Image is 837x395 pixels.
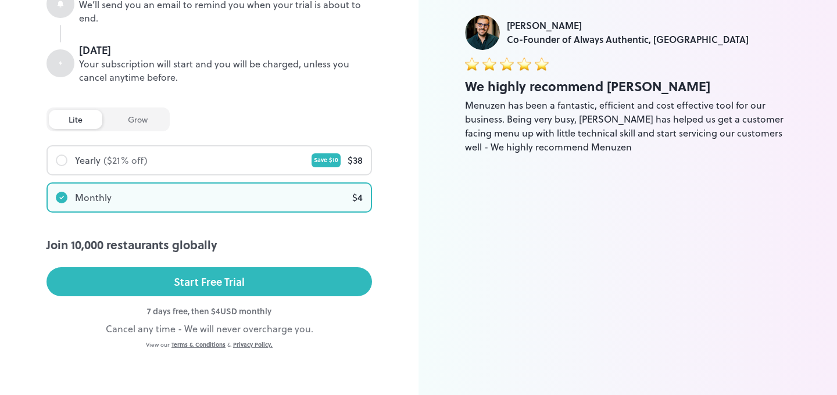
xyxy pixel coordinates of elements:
[517,57,531,71] img: star
[75,153,101,167] div: Yearly
[49,110,102,129] div: lite
[75,191,112,204] div: Monthly
[174,273,245,290] div: Start Free Trial
[46,305,372,317] div: 7 days free, then $ 4 USD monthly
[352,191,363,204] div: $ 4
[46,236,372,253] div: Join 10,000 restaurants globally
[348,153,363,167] div: $ 38
[465,57,479,71] img: star
[108,110,167,129] div: grow
[507,19,749,33] div: [PERSON_NAME]
[79,42,372,58] div: [DATE]
[103,153,148,167] div: ($ 21 % off)
[465,98,791,154] div: Menuzen has been a fantastic, efficient and cost effective tool for our business. Being very busy...
[46,267,372,296] button: Start Free Trial
[46,322,372,336] div: Cancel any time - We will never overcharge you.
[312,153,341,167] div: Save $ 10
[465,77,791,96] div: We highly recommend [PERSON_NAME]
[46,340,372,349] div: View our &
[482,57,496,71] img: star
[171,340,226,349] a: Terms & Conditions
[535,57,549,71] img: star
[233,340,273,349] a: Privacy Policy.
[507,33,749,46] div: Co-Founder of Always Authentic, [GEOGRAPHIC_DATA]
[500,57,514,71] img: star
[465,15,500,50] img: Jade Hajj
[79,58,372,84] div: Your subscription will start and you will be charged, unless you cancel anytime before.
